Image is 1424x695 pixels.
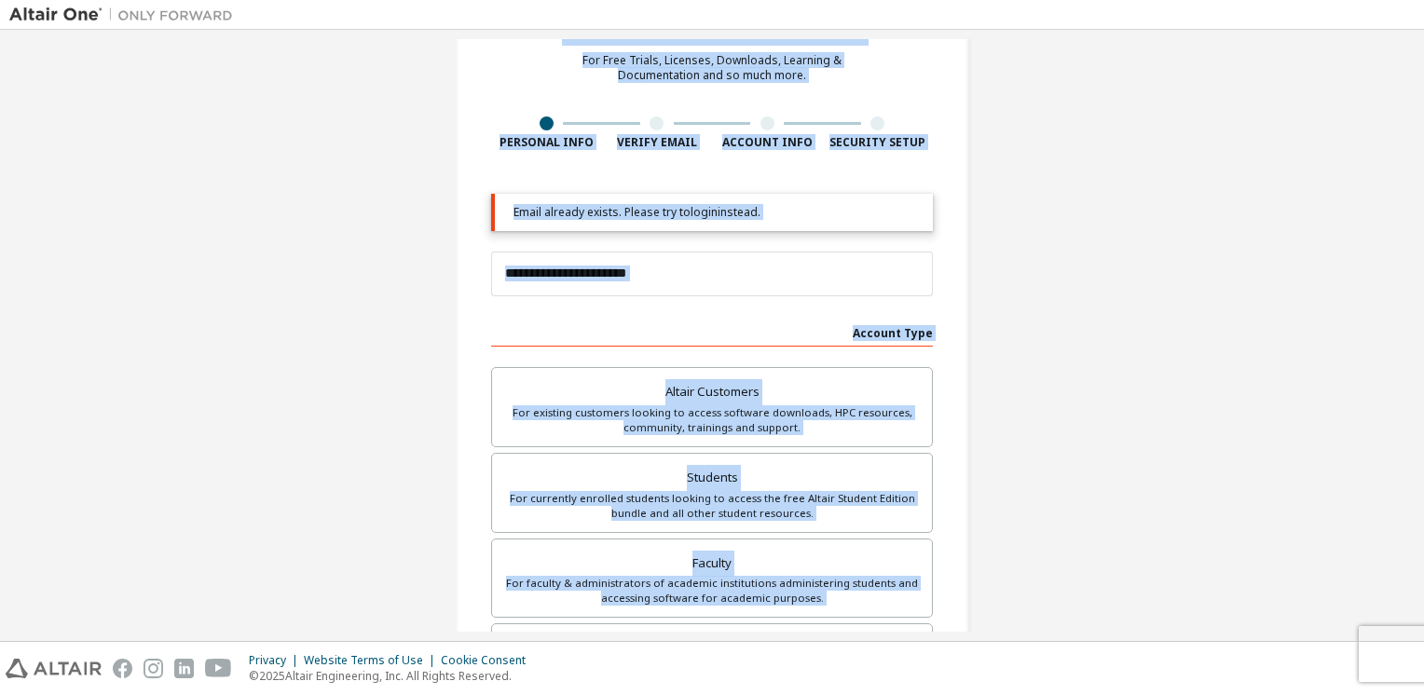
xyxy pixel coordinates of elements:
div: For currently enrolled students looking to access the free Altair Student Edition bundle and all ... [503,491,921,521]
img: facebook.svg [113,659,132,678]
img: altair_logo.svg [6,659,102,678]
div: For existing customers looking to access software downloads, HPC resources, community, trainings ... [503,405,921,435]
div: Personal Info [491,135,602,150]
div: Faculty [503,551,921,577]
div: Altair Customers [503,379,921,405]
a: login [691,204,718,220]
p: © 2025 Altair Engineering, Inc. All Rights Reserved. [249,668,537,684]
div: For Free Trials, Licenses, Downloads, Learning & Documentation and so much more. [582,53,842,83]
div: Security Setup [823,135,934,150]
div: Privacy [249,653,304,668]
img: Altair One [9,6,242,24]
div: Website Terms of Use [304,653,441,668]
div: Create an Altair One Account [562,20,863,42]
img: instagram.svg [144,659,163,678]
div: Students [503,465,921,491]
div: Cookie Consent [441,653,537,668]
img: youtube.svg [205,659,232,678]
img: linkedin.svg [174,659,194,678]
div: Account Info [712,135,823,150]
div: For faculty & administrators of academic institutions administering students and accessing softwa... [503,576,921,606]
div: Email already exists. Please try to instead. [513,205,918,220]
div: Verify Email [602,135,713,150]
div: Account Type [491,317,933,347]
